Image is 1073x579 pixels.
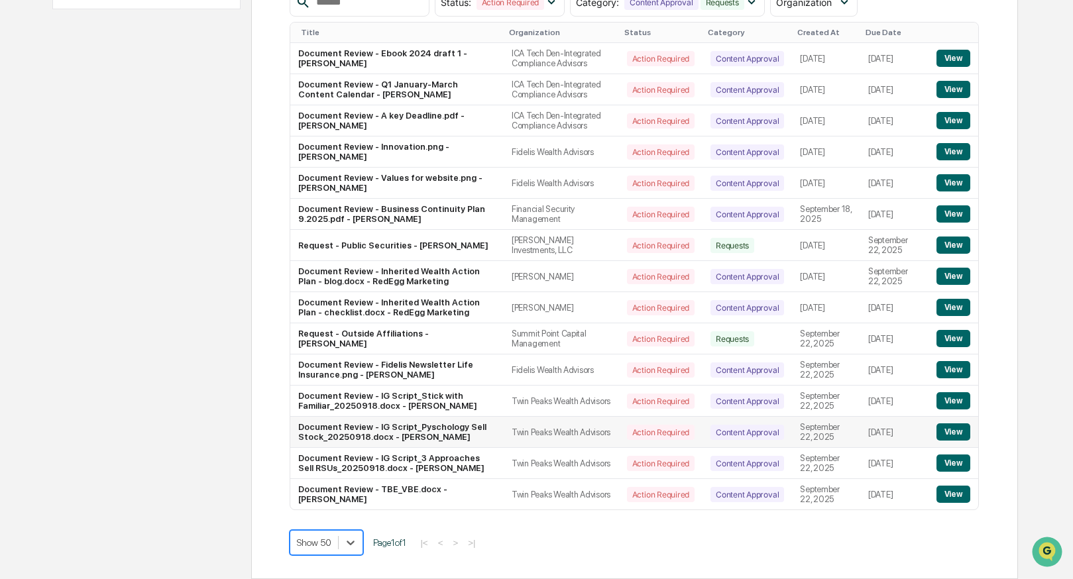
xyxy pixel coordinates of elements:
[936,174,970,191] button: View
[290,74,504,105] td: Document Review - Q1 January-March Content Calendar - [PERSON_NAME]
[797,28,855,37] div: Created At
[290,292,504,323] td: Document Review - Inherited Wealth Action Plan - checklist.docx - RedEgg Marketing
[792,261,860,292] td: [DATE]
[504,292,619,323] td: [PERSON_NAME]
[936,143,970,160] button: View
[290,479,504,509] td: Document Review - TBE_VBE.docx - [PERSON_NAME]
[860,448,929,479] td: [DATE]
[710,113,784,129] div: Content Approval
[504,386,619,417] td: Twin Peaks Wealth Advisors
[504,74,619,105] td: ICA Tech Den-Integrated Compliance Advisors
[936,112,970,129] button: View
[504,323,619,354] td: Summit Point Capital Management
[290,199,504,230] td: Document Review - Business Continuity Plan 9.2025.pdf - [PERSON_NAME]
[290,386,504,417] td: Document Review - IG Script_Stick with Familiar_20250918.docx - [PERSON_NAME]
[627,144,695,160] div: Action Required
[290,43,504,74] td: Document Review - Ebook 2024 draft 1 - [PERSON_NAME]
[860,386,929,417] td: [DATE]
[792,479,860,509] td: September 22, 2025
[290,261,504,292] td: Document Review - Inherited Wealth Action Plan - blog.docx - RedEgg Marketing
[860,261,929,292] td: September 22, 2025
[710,269,784,284] div: Content Approval
[710,456,784,471] div: Content Approval
[627,176,695,191] div: Action Required
[627,362,695,378] div: Action Required
[710,176,784,191] div: Content Approval
[13,28,241,49] p: How can we help?
[624,28,697,37] div: Status
[710,425,784,440] div: Content Approval
[627,394,695,409] div: Action Required
[13,101,37,125] img: 1746055101610-c473b297-6a78-478c-a979-82029cc54cd1
[373,537,406,548] span: Page 1 of 1
[290,168,504,199] td: Document Review - Values for website.png - [PERSON_NAME]
[8,162,91,185] a: 🖐️Preclearance
[627,487,695,502] div: Action Required
[792,74,860,105] td: [DATE]
[792,354,860,386] td: September 22, 2025
[504,261,619,292] td: [PERSON_NAME]
[710,394,784,409] div: Content Approval
[860,105,929,136] td: [DATE]
[109,167,164,180] span: Attestations
[936,205,970,223] button: View
[504,230,619,261] td: [PERSON_NAME] Investments, LLC
[936,361,970,378] button: View
[627,300,695,315] div: Action Required
[860,354,929,386] td: [DATE]
[710,300,784,315] div: Content Approval
[290,354,504,386] td: Document Review - Fidelis Newsletter Life Insurance.png - [PERSON_NAME]
[290,230,504,261] td: Request - Public Securities - [PERSON_NAME]
[860,292,929,323] td: [DATE]
[96,168,107,179] div: 🗄️
[8,187,89,211] a: 🔎Data Lookup
[792,105,860,136] td: [DATE]
[627,456,695,471] div: Action Required
[792,168,860,199] td: [DATE]
[792,386,860,417] td: September 22, 2025
[290,448,504,479] td: Document Review - IG Script_3 Approaches Sell RSUs_20250918.docx - [PERSON_NAME]
[860,168,929,199] td: [DATE]
[464,537,479,549] button: >|
[627,425,695,440] div: Action Required
[290,323,504,354] td: Request - Outside Affiliations - [PERSON_NAME]
[91,162,170,185] a: 🗄️Attestations
[792,230,860,261] td: [DATE]
[792,43,860,74] td: [DATE]
[860,323,929,354] td: [DATE]
[860,136,929,168] td: [DATE]
[866,28,923,37] div: Due Date
[132,225,160,235] span: Pylon
[860,417,929,448] td: [DATE]
[434,537,447,549] button: <
[627,207,695,222] div: Action Required
[710,207,784,222] div: Content Approval
[936,268,970,285] button: View
[416,537,431,549] button: |<
[936,486,970,503] button: View
[504,105,619,136] td: ICA Tech Den-Integrated Compliance Advisors
[936,392,970,409] button: View
[860,199,929,230] td: [DATE]
[710,144,784,160] div: Content Approval
[860,479,929,509] td: [DATE]
[860,74,929,105] td: [DATE]
[45,115,168,125] div: We're available if you need us!
[792,199,860,230] td: September 18, 2025
[936,454,970,472] button: View
[936,299,970,316] button: View
[627,331,695,346] div: Action Required
[504,448,619,479] td: Twin Peaks Wealth Advisors
[627,113,695,129] div: Action Required
[627,82,695,97] div: Action Required
[225,105,241,121] button: Start new chat
[627,238,695,253] div: Action Required
[504,417,619,448] td: Twin Peaks Wealth Advisors
[710,238,754,253] div: Requests
[449,537,462,549] button: >
[710,82,784,97] div: Content Approval
[504,168,619,199] td: Fidelis Wealth Advisors
[504,199,619,230] td: Financial Security Management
